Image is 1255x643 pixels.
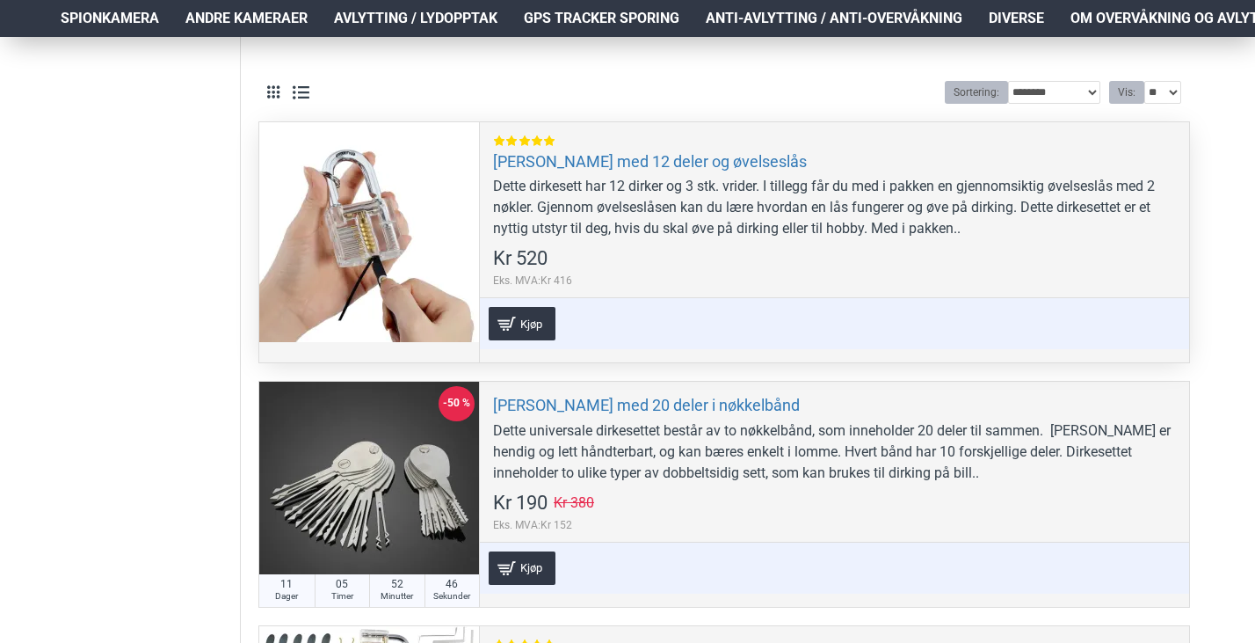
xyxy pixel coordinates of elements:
[334,8,497,29] span: Avlytting / Lydopptak
[493,176,1176,239] div: Dette dirkesett har 12 dirker og 3 stk. vrider. I tillegg får du med i pakken en gjennomsiktig øv...
[493,420,1176,484] div: Dette universale dirkesettet består av to nøkkelbånd, som inneholder 20 deler til sammen. [PERSON...
[493,517,594,533] span: Eks. MVA:Kr 152
[516,562,547,574] span: Kjøp
[1109,81,1144,104] label: Vis:
[524,8,679,29] span: GPS Tracker Sporing
[493,249,548,268] span: Kr 520
[554,496,594,510] span: Kr 380
[493,151,807,172] a: [PERSON_NAME] med 12 deler og øvelseslås
[493,493,548,513] span: Kr 190
[493,395,800,415] a: [PERSON_NAME] med 20 deler i nøkkelbånd
[259,382,479,602] a: Dirkesett med 20 deler i nøkkelbånd Dirkesett med 20 deler i nøkkelbånd
[945,81,1008,104] label: Sortering:
[493,273,572,289] span: Eks. MVA:Kr 416
[259,122,479,342] a: Dirkesett med 12 deler og øvelseslås Dirkesett med 12 deler og øvelseslås
[61,8,159,29] span: Spionkamera
[516,318,547,330] span: Kjøp
[989,8,1044,29] span: Diverse
[185,8,308,29] span: Andre kameraer
[706,8,962,29] span: Anti-avlytting / Anti-overvåkning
